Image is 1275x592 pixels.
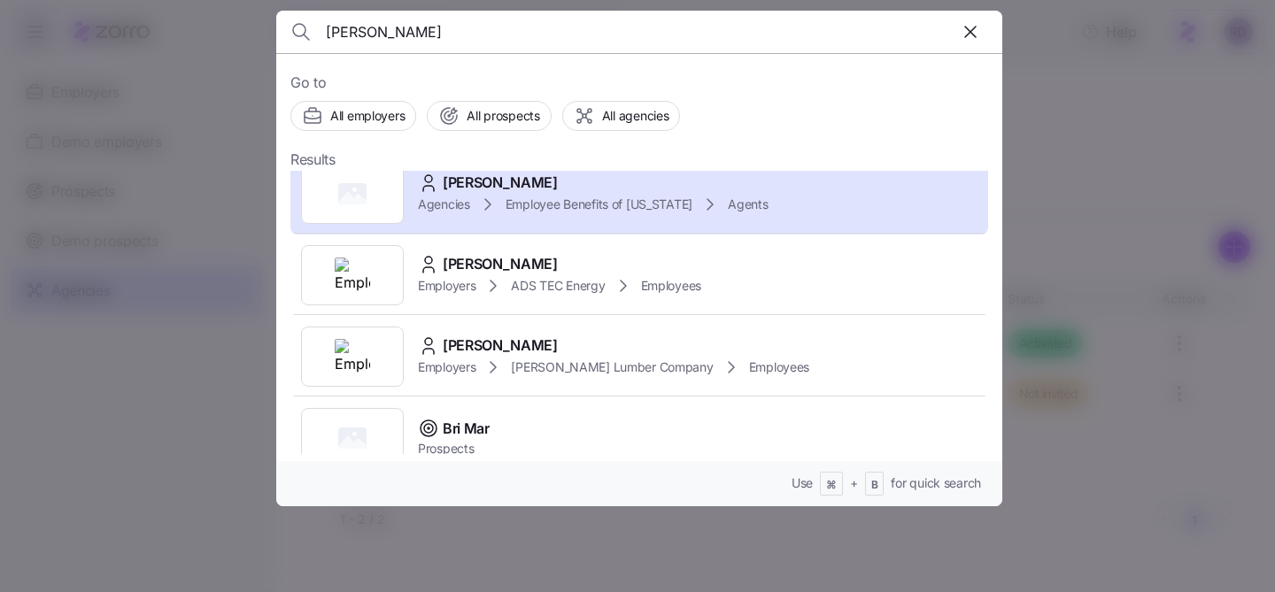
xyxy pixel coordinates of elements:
[443,172,558,194] span: [PERSON_NAME]
[427,101,551,131] button: All prospects
[330,107,405,125] span: All employers
[871,478,878,493] span: B
[335,339,370,374] img: Employer logo
[418,440,490,457] span: Prospects
[506,196,692,213] span: Employee Benefits of [US_STATE]
[443,334,558,357] span: [PERSON_NAME]
[749,358,809,376] span: Employees
[290,149,336,171] span: Results
[641,277,701,295] span: Employees
[335,258,370,293] img: Employer logo
[562,101,681,131] button: All agencies
[850,474,858,492] span: +
[602,107,669,125] span: All agencies
[792,474,813,492] span: Use
[511,277,605,295] span: ADS TEC Energy
[418,277,475,295] span: Employers
[467,107,539,125] span: All prospects
[418,196,470,213] span: Agencies
[290,101,416,131] button: All employers
[511,358,713,376] span: [PERSON_NAME] Lumber Company
[443,418,490,440] span: Bri Mar
[443,253,558,275] span: [PERSON_NAME]
[418,358,475,376] span: Employers
[891,474,981,492] span: for quick search
[728,196,768,213] span: Agents
[290,72,988,94] span: Go to
[826,478,837,493] span: ⌘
